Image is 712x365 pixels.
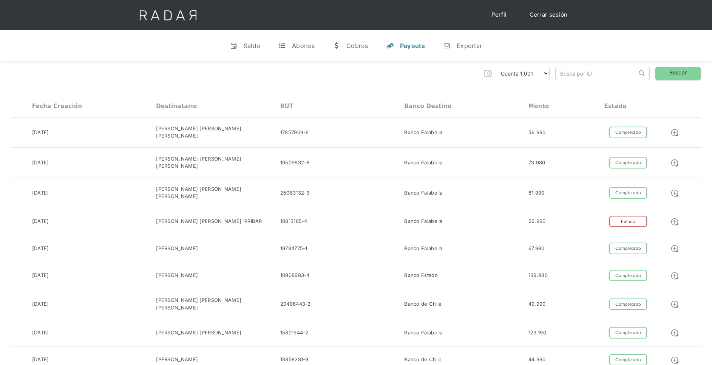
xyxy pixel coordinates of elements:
div: Completado [609,327,647,339]
div: [PERSON_NAME] [156,245,198,252]
div: Banco de Chile [404,300,442,308]
div: 44.990 [528,356,546,363]
div: [DATE] [32,218,49,225]
div: 67.980 [528,245,545,252]
div: [PERSON_NAME] [PERSON_NAME] [PERSON_NAME] [156,186,280,200]
div: Banco de Chile [404,356,442,363]
a: Cerrar sesión [522,8,575,22]
div: [PERSON_NAME] [PERSON_NAME] [PERSON_NAME] [156,155,280,170]
div: y [386,42,394,49]
div: 19509832-8 [280,159,310,167]
div: Destinatario [156,103,197,110]
div: 13358281-9 [280,356,309,363]
div: Estado [604,103,627,110]
div: w [333,42,340,49]
div: [PERSON_NAME] [PERSON_NAME] [PERSON_NAME] [156,297,280,311]
div: Banco Estado [404,272,438,279]
div: [DATE] [32,329,49,337]
div: 123.190 [528,329,546,337]
div: [DATE] [32,129,49,136]
div: Monto [528,103,549,110]
div: [DATE] [32,159,49,167]
img: Detalle [670,300,679,308]
div: Saldo [244,42,261,49]
img: Detalle [670,218,679,226]
div: 15801944-2 [280,329,309,337]
div: 20496443-2 [280,300,311,308]
div: Completado [609,157,647,169]
img: Detalle [670,329,679,337]
div: [DATE] [32,356,49,363]
div: 17857909-6 [280,129,309,136]
div: v [230,42,238,49]
div: Banco Falabella [404,189,443,197]
div: 139.980 [528,272,548,279]
a: Perfil [484,8,514,22]
form: Form [481,67,550,80]
img: Detalle [670,356,679,364]
div: [PERSON_NAME] [156,356,198,363]
div: 25083132-3 [280,189,310,197]
div: Payouts [400,42,425,49]
div: 19784775-1 [280,245,307,252]
div: Exportar [457,42,482,49]
div: t [278,42,286,49]
div: Banco Falabella [404,218,443,225]
div: [DATE] [32,245,49,252]
div: Banco Falabella [404,245,443,252]
div: [PERSON_NAME] [PERSON_NAME] [PERSON_NAME] [156,125,280,140]
div: n [443,42,451,49]
div: 18813165-4 [280,218,307,225]
img: Detalle [670,272,679,280]
div: [PERSON_NAME] [PERSON_NAME] IRRIBAR [156,218,262,225]
input: Busca por ID [556,67,637,80]
div: [DATE] [32,300,49,308]
div: 10908983-4 [280,272,310,279]
div: RUT [280,103,293,110]
div: Banco Falabella [404,159,443,167]
div: [PERSON_NAME] [156,272,198,279]
div: Banco Falabella [404,129,443,136]
div: Completado [609,243,647,254]
img: Detalle [670,128,679,137]
a: Buscar [655,67,701,80]
div: Fecha creación [32,103,82,110]
div: 81.990 [528,189,545,197]
div: Completado [609,270,647,281]
div: [DATE] [32,189,49,197]
div: Completado [609,187,647,199]
div: Fallido [609,216,647,227]
div: 49.990 [528,300,546,308]
div: [DATE] [32,272,49,279]
div: 73.980 [528,159,545,167]
div: Banco Falabella [404,329,443,337]
div: Cobros [346,42,368,49]
div: 56.990 [528,218,546,225]
img: Detalle [670,159,679,167]
img: Detalle [670,244,679,253]
div: Abonos [292,42,315,49]
div: Completado [609,298,647,310]
div: 56.990 [528,129,546,136]
img: Detalle [670,189,679,197]
div: Completado [609,127,647,138]
div: [PERSON_NAME] [PERSON_NAME] [156,329,241,337]
div: Banco destino [404,103,451,110]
